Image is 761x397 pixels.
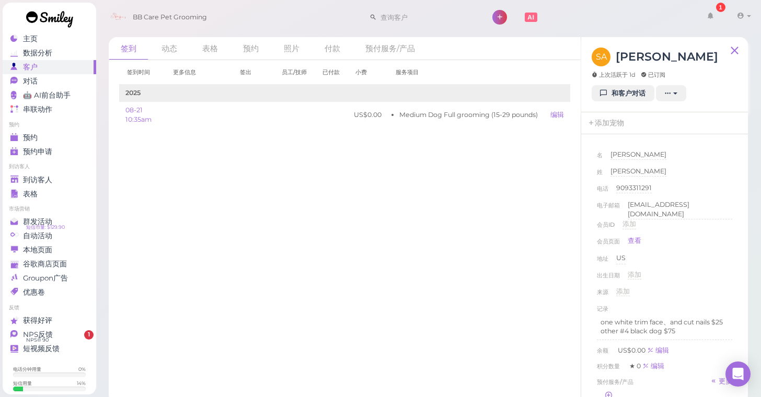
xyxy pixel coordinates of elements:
[3,229,96,243] a: 自动活动
[78,366,86,372] div: 0 %
[348,102,388,128] td: US$0.00
[13,380,32,387] div: 短信用量
[3,304,96,311] li: 反馈
[3,187,96,201] a: 表格
[3,74,96,88] a: 对话
[710,377,732,387] a: 更多
[388,60,544,85] th: 服务项目
[597,167,603,183] span: 姓
[616,253,626,264] div: US
[23,49,52,57] span: 数据分析
[23,77,38,86] span: 对话
[716,3,725,12] div: 1
[133,3,207,32] span: BB Care Pet Grooming
[629,362,642,370] span: ★ 0
[597,347,610,354] span: 余额
[274,60,315,85] th: 员工/技师
[26,223,65,231] span: 短信币量: $129.90
[399,110,538,120] li: Medium Dog Full grooming (15-29 pounds)
[3,285,96,299] a: 优惠卷
[23,274,68,283] span: Groupon广告
[597,253,608,270] span: 地址
[3,313,96,328] a: 获得好评
[592,48,610,66] span: SA
[610,150,666,158] span: [PERSON_NAME]
[641,71,665,79] span: 已订阅
[23,34,38,43] span: 主页
[3,215,96,229] a: 群发活动 短信币量: $129.90
[84,330,94,340] span: 1
[23,105,52,114] span: 串联动作
[26,336,49,344] span: NPS® 90
[616,48,718,66] h3: [PERSON_NAME]
[23,231,52,240] span: 自动活动
[601,326,729,336] p: other #4 black dog $75
[125,89,141,97] b: 2025
[3,173,96,187] a: 到访客人
[23,91,71,100] span: 🤖 AI前台助手
[3,88,96,102] a: 🤖 AI前台助手
[3,46,96,60] a: 数据分析
[272,37,312,60] a: 照片
[23,147,52,156] span: 预约申请
[622,220,636,228] span: 添加
[597,363,621,370] span: 积分数量
[592,71,636,79] span: 上次活跃于 1d
[23,190,38,198] span: 表格
[610,167,666,177] div: [PERSON_NAME]
[23,344,60,353] span: 短视频反馈
[3,257,96,271] a: 谷歌商店页面
[3,342,96,356] a: 短视频反馈
[628,236,641,246] a: 查看
[3,205,96,213] li: 市场营销
[313,37,352,60] a: 付款
[597,219,615,236] span: 会员ID
[3,60,96,74] a: 客户
[23,246,52,254] span: 本地页面
[13,366,41,372] div: 电话分钟用量
[23,316,52,325] span: 获得好评
[550,111,564,119] a: 编辑
[3,102,96,116] a: 串联动作
[616,183,652,193] div: 9093311291
[581,112,630,134] a: 添加宠物
[23,330,53,339] span: NPS反馈
[3,243,96,257] a: 本地页面
[23,260,67,268] span: 谷歌商店页面
[348,60,388,85] th: 小费
[616,287,630,295] span: 添加
[597,183,608,200] span: 电话
[232,60,274,85] th: 签出
[3,121,96,129] li: 预约
[3,131,96,145] a: 预约
[3,328,96,342] a: NPS反馈 NPS® 90 1
[23,63,38,72] span: 客户
[601,318,729,327] p: one white trim face、and cut nails $25
[23,217,52,226] span: 群发活动
[628,200,732,219] div: [EMAIL_ADDRESS][DOMAIN_NAME]
[125,106,152,123] a: 08-21 10:35am
[109,37,148,60] a: 签到
[119,60,166,85] th: 签到时间
[597,287,608,303] span: 来源
[23,133,38,142] span: 预约
[353,37,427,60] a: 预付服务/产品
[3,32,96,46] a: 主页
[592,85,654,102] a: 和客户对话
[597,270,620,287] span: 出生日期
[597,200,620,219] span: 电子邮箱
[23,288,45,297] span: 优惠卷
[77,380,86,387] div: 14 %
[647,346,669,354] a: 编辑
[190,37,230,60] a: 表格
[231,37,271,60] a: 预约
[597,377,633,387] span: 预付服务/产品
[597,150,603,167] span: 名
[642,362,664,370] a: 编辑
[597,303,608,314] div: 记录
[377,9,478,26] input: 查询客户
[149,37,189,60] a: 动态
[3,163,96,170] li: 到访客人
